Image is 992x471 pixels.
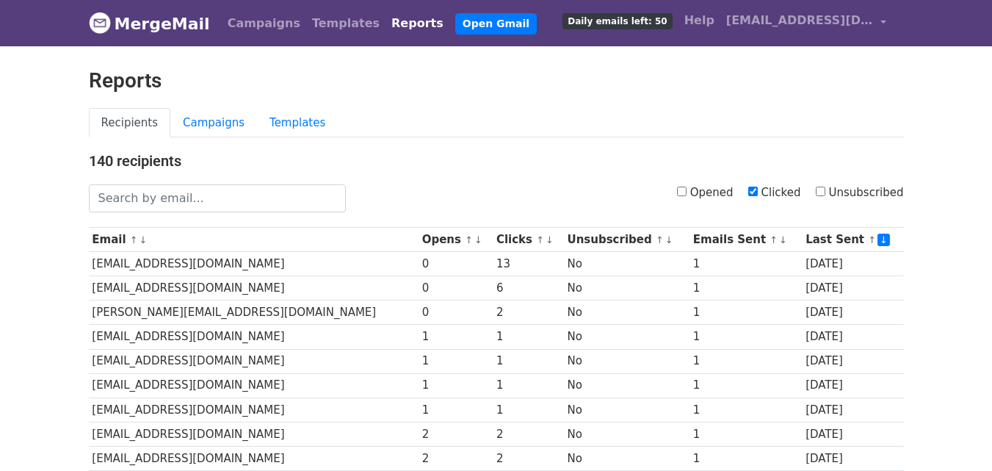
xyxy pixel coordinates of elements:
td: 1 [689,373,802,398]
td: 2 [493,446,564,470]
a: ↓ [140,234,148,245]
td: 1 [689,349,802,373]
td: No [564,325,689,349]
a: Recipients [89,108,171,138]
td: [EMAIL_ADDRESS][DOMAIN_NAME] [89,349,419,373]
td: 1 [419,349,493,373]
td: No [564,422,689,446]
a: [EMAIL_ADDRESS][DOMAIN_NAME] [720,6,892,40]
a: Campaigns [222,9,306,38]
td: 1 [493,398,564,422]
td: [DATE] [802,252,903,276]
td: No [564,446,689,470]
td: 0 [419,276,493,301]
input: Unsubscribed [816,187,825,196]
th: Email [89,228,419,252]
a: ↓ [474,234,482,245]
td: [EMAIL_ADDRESS][DOMAIN_NAME] [89,398,419,422]
td: [DATE] [802,276,903,301]
span: [EMAIL_ADDRESS][DOMAIN_NAME] [726,12,873,29]
th: Emails Sent [689,228,802,252]
td: 1 [419,398,493,422]
td: 1 [689,398,802,422]
td: [DATE] [802,422,903,446]
th: Unsubscribed [564,228,689,252]
input: Opened [677,187,687,196]
td: [EMAIL_ADDRESS][DOMAIN_NAME] [89,276,419,301]
td: 13 [493,252,564,276]
a: Daily emails left: 50 [557,6,678,35]
a: Templates [306,9,385,38]
th: Last Sent [802,228,903,252]
label: Opened [677,184,734,201]
td: 1 [689,446,802,470]
span: Daily emails left: 50 [562,13,672,29]
a: Campaigns [170,108,257,138]
td: 0 [419,301,493,325]
a: Reports [385,9,449,38]
td: 1 [689,252,802,276]
a: ↓ [665,234,673,245]
td: [EMAIL_ADDRESS][DOMAIN_NAME] [89,325,419,349]
th: Opens [419,228,493,252]
td: [DATE] [802,446,903,470]
td: [DATE] [802,398,903,422]
td: 1 [689,276,802,301]
td: [EMAIL_ADDRESS][DOMAIN_NAME] [89,373,419,398]
td: [DATE] [802,325,903,349]
td: 1 [493,349,564,373]
td: 1 [689,325,802,349]
h2: Reports [89,68,904,93]
a: ↑ [130,234,138,245]
td: 0 [419,252,493,276]
td: No [564,398,689,422]
a: ↑ [656,234,664,245]
td: 2 [419,422,493,446]
td: 2 [419,446,493,470]
img: MergeMail logo [89,12,111,34]
td: 6 [493,276,564,301]
td: 1 [493,325,564,349]
td: No [564,276,689,301]
td: [DATE] [802,349,903,373]
td: 1 [419,325,493,349]
input: Search by email... [89,184,346,212]
td: 1 [419,373,493,398]
td: No [564,301,689,325]
input: Clicked [748,187,758,196]
td: 2 [493,422,564,446]
a: ↑ [536,234,544,245]
label: Unsubscribed [816,184,904,201]
td: [DATE] [802,373,903,398]
a: ↑ [465,234,473,245]
td: 2 [493,301,564,325]
a: Help [678,6,720,35]
td: 1 [493,373,564,398]
td: 1 [689,422,802,446]
a: MergeMail [89,8,210,39]
label: Clicked [748,184,801,201]
td: [EMAIL_ADDRESS][DOMAIN_NAME] [89,446,419,470]
a: Templates [257,108,338,138]
a: Open Gmail [455,13,537,35]
a: ↑ [868,234,876,245]
td: [DATE] [802,301,903,325]
h4: 140 recipients [89,152,904,170]
a: ↓ [877,234,890,246]
td: No [564,373,689,398]
a: ↓ [546,234,554,245]
td: No [564,252,689,276]
td: 1 [689,301,802,325]
a: ↓ [779,234,787,245]
td: [PERSON_NAME][EMAIL_ADDRESS][DOMAIN_NAME] [89,301,419,325]
td: [EMAIL_ADDRESS][DOMAIN_NAME] [89,422,419,446]
a: ↑ [770,234,778,245]
th: Clicks [493,228,564,252]
td: No [564,349,689,373]
td: [EMAIL_ADDRESS][DOMAIN_NAME] [89,252,419,276]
